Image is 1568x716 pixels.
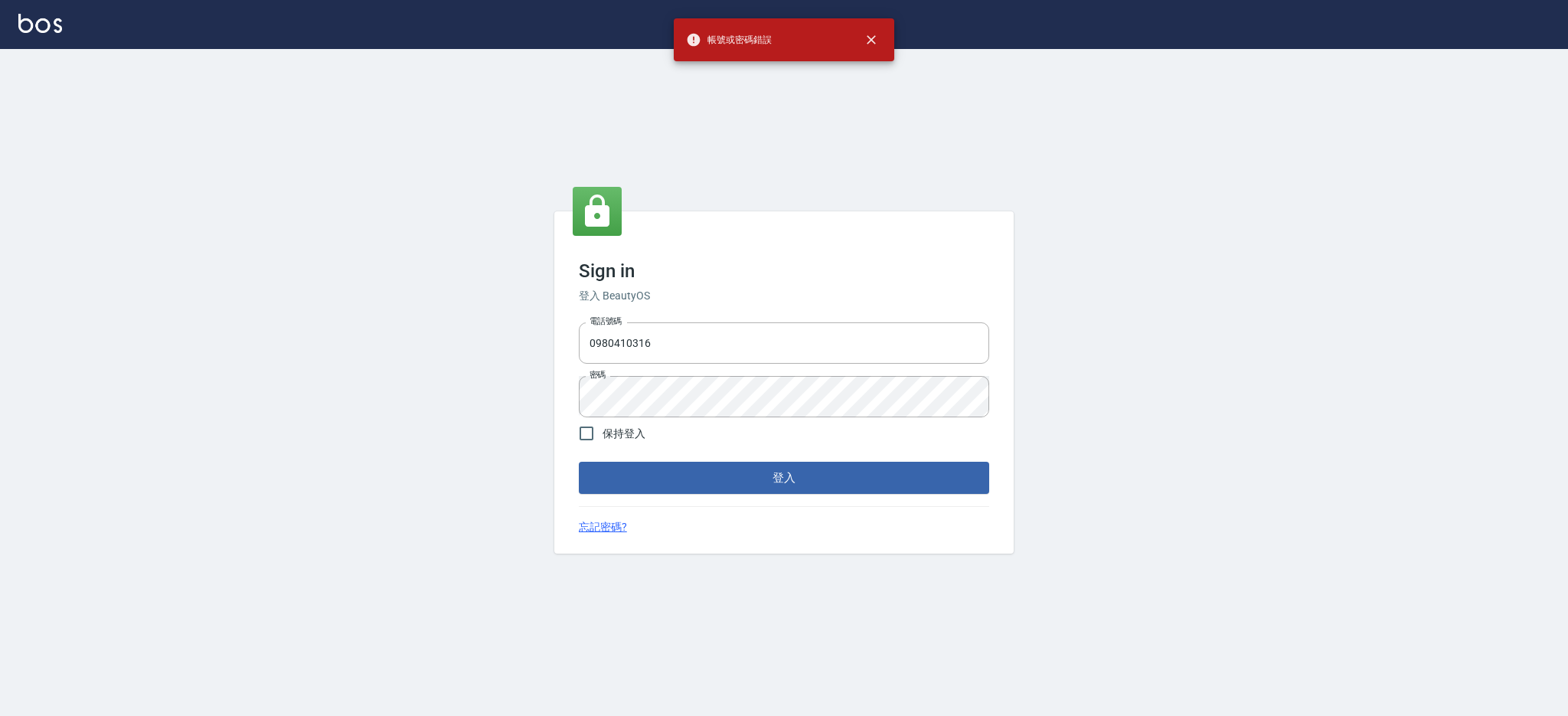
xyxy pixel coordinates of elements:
[686,32,772,47] span: 帳號或密碼錯誤
[854,23,888,57] button: close
[18,14,62,33] img: Logo
[590,369,606,381] label: 密碼
[579,519,627,535] a: 忘記密碼?
[590,315,622,327] label: 電話號碼
[579,288,989,304] h6: 登入 BeautyOS
[579,462,989,494] button: 登入
[603,426,645,442] span: 保持登入
[579,260,989,282] h3: Sign in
